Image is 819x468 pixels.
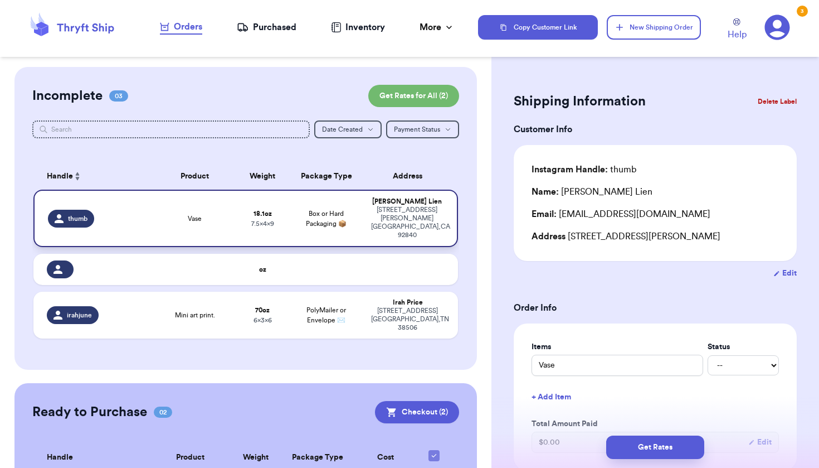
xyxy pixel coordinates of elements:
div: thumb [532,163,636,176]
span: Date Created [322,126,363,133]
button: Copy Customer Link [478,15,598,40]
span: Vase [188,214,202,223]
button: Get Rates [606,436,704,459]
h3: Customer Info [514,123,797,136]
span: 7.5 x 4 x 9 [251,220,274,227]
button: New Shipping Order [607,15,700,40]
div: [EMAIL_ADDRESS][DOMAIN_NAME] [532,208,779,221]
button: + Add Item [527,385,783,409]
span: Mini art print. [175,311,215,320]
span: Name: [532,187,559,196]
div: [PERSON_NAME] Lien [532,185,652,199]
div: [STREET_ADDRESS][PERSON_NAME] [532,230,779,243]
div: 3 [797,6,808,17]
div: [STREET_ADDRESS] [GEOGRAPHIC_DATA] , TN 38506 [371,307,444,332]
span: Help [728,28,747,41]
input: Search [32,120,309,138]
a: Orders [160,20,202,35]
div: [STREET_ADDRESS][PERSON_NAME] [GEOGRAPHIC_DATA] , CA 92840 [371,206,443,239]
button: Checkout (2) [375,401,459,423]
div: Orders [160,20,202,33]
button: Payment Status [386,120,459,138]
label: Status [708,341,779,353]
button: Edit [773,268,797,279]
span: 02 [154,407,172,418]
span: 03 [109,90,128,102]
span: 6 x 3 x 6 [253,317,272,324]
button: Delete Label [753,89,801,114]
label: Total Amount Paid [532,418,779,430]
span: Email: [532,210,557,219]
div: [PERSON_NAME] Lien [371,197,443,206]
div: Irah Price [371,298,444,307]
a: Purchased [237,21,296,34]
span: PolyMailer or Envelope ✉️ [306,307,346,324]
label: Items [532,341,703,353]
th: Weight [237,163,288,190]
h3: Order Info [514,301,797,315]
a: Inventory [331,21,385,34]
span: irahjune [67,311,92,320]
strong: 18.1 oz [253,210,272,217]
h2: Incomplete [32,87,103,105]
th: Package Type [288,163,364,190]
span: Handle [47,452,73,464]
div: More [420,21,455,34]
h2: Ready to Purchase [32,403,147,421]
a: 3 [764,15,790,40]
span: thumb [68,214,87,223]
strong: 70 oz [255,307,270,313]
button: Date Created [314,120,382,138]
th: Product [153,163,237,190]
strong: oz [259,266,266,273]
button: Get Rates for All (2) [368,85,459,107]
h2: Shipping Information [514,93,646,110]
a: Help [728,18,747,41]
span: Address [532,232,565,241]
span: Payment Status [394,126,440,133]
th: Address [364,163,457,190]
span: Box or Hard Packaging 📦 [306,210,347,227]
span: Instagram Handle: [532,165,608,174]
button: Sort ascending [73,170,82,183]
span: Handle [47,171,73,182]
